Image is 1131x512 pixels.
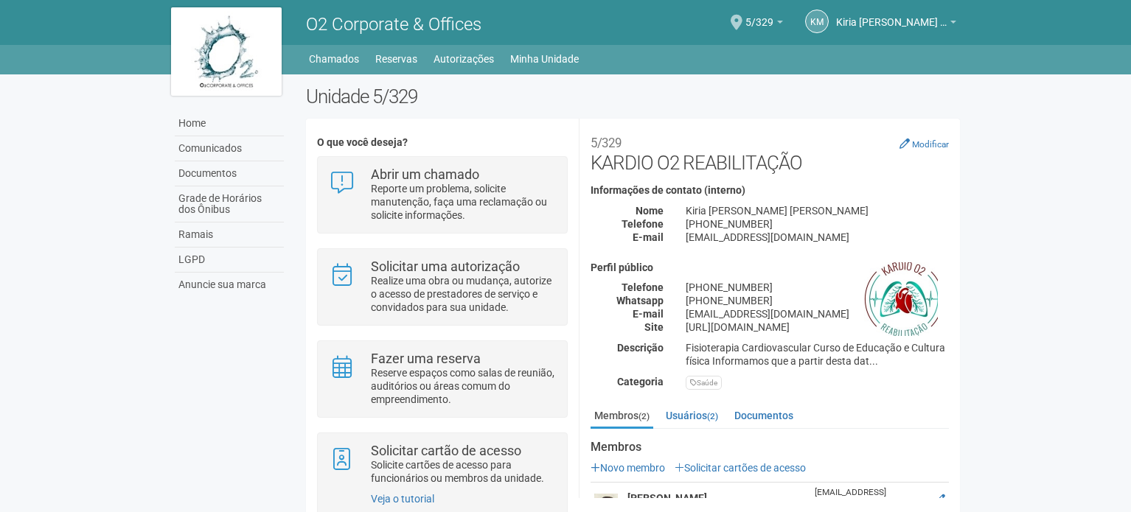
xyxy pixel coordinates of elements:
strong: Descrição [617,342,664,354]
div: [EMAIL_ADDRESS][DOMAIN_NAME] [675,307,960,320]
a: Usuários(2) [662,404,722,427]
a: Reservas [375,49,417,69]
p: Realize uma obra ou mudança, autorize o acesso de prestadores de serviço e convidados para sua un... [371,274,556,314]
p: Reporte um problema, solicite manutenção, faça uma reclamação ou solicite informações. [371,182,556,222]
a: Kiria [PERSON_NAME] [PERSON_NAME] [836,18,956,30]
a: Ramais [175,222,284,248]
img: business.png [864,262,938,336]
a: Grade de Horários dos Ônibus [175,186,284,222]
small: Modificar [912,139,949,150]
a: Chamados [309,49,359,69]
a: Solicitar uma autorização Realize uma obra ou mudança, autorize o acesso de prestadores de serviç... [329,260,555,314]
strong: Site [644,321,664,333]
a: 5/329 [745,18,783,30]
a: Abrir um chamado Reporte um problema, solicite manutenção, faça uma reclamação ou solicite inform... [329,168,555,222]
small: (2) [707,411,718,421]
a: Membros(2) [591,404,653,429]
a: Comunicados [175,136,284,161]
span: O2 Corporate & Offices [306,14,481,35]
a: Modificar [899,138,949,150]
strong: Abrir um chamado [371,166,479,182]
div: [EMAIL_ADDRESS][DOMAIN_NAME] [815,486,924,511]
strong: Solicitar cartão de acesso [371,443,521,458]
div: Saúde [686,376,722,390]
small: (2) [638,411,650,421]
strong: Telefone [622,281,664,293]
p: Solicite cartões de acesso para funcionários ou membros da unidade. [371,458,556,485]
strong: Nome [636,205,664,217]
a: Novo membro [591,462,665,474]
span: Kiria Maria de Carvalho Trindade [836,2,947,28]
a: Solicitar cartão de acesso Solicite cartões de acesso para funcionários ou membros da unidade. [329,444,555,485]
span: 5/329 [745,2,773,28]
div: Kiria [PERSON_NAME] [PERSON_NAME] [675,204,960,217]
div: [PHONE_NUMBER] [675,281,960,294]
strong: Whatsapp [616,295,664,306]
a: Veja o tutorial [371,493,434,505]
strong: E-mail [633,308,664,320]
a: LGPD [175,248,284,273]
div: [PHONE_NUMBER] [675,217,960,231]
h2: Unidade 5/329 [306,85,960,108]
div: [PHONE_NUMBER] [675,294,960,307]
strong: Telefone [622,218,664,230]
h2: KARDIO O2 REABILITAÇÃO [591,130,949,174]
a: Anuncie sua marca [175,273,284,297]
strong: Membros [591,441,949,454]
a: Autorizações [434,49,494,69]
div: [EMAIL_ADDRESS][DOMAIN_NAME] [675,231,960,244]
strong: Solicitar uma autorização [371,259,520,274]
a: Editar membro [936,494,945,504]
h4: O que você deseja? [317,137,567,148]
a: Solicitar cartões de acesso [675,462,806,474]
a: Documentos [731,404,797,427]
h4: Perfil público [591,262,949,273]
strong: E-mail [633,231,664,243]
h4: Informações de contato (interno) [591,185,949,196]
a: KM [805,10,829,33]
a: Minha Unidade [510,49,579,69]
div: Fisioterapia Cardiovascular Curso de Educação e Cultura física Informamos que a partir desta dat... [675,341,960,368]
strong: Categoria [617,376,664,387]
a: Fazer uma reserva Reserve espaços como salas de reunião, auditórios ou áreas comum do empreendime... [329,352,555,406]
strong: Fazer uma reserva [371,351,481,366]
div: [URL][DOMAIN_NAME] [675,320,960,334]
p: Reserve espaços como salas de reunião, auditórios ou áreas comum do empreendimento. [371,366,556,406]
small: 5/329 [591,136,622,150]
a: Documentos [175,161,284,186]
a: Home [175,111,284,136]
img: logo.jpg [171,7,282,96]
